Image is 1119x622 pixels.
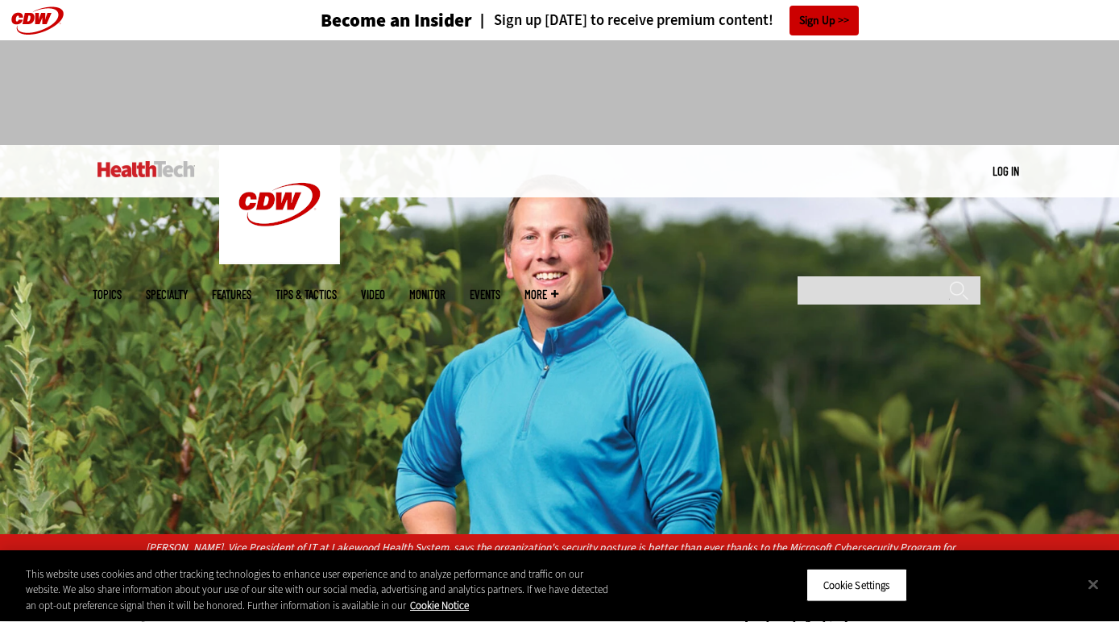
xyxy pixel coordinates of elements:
img: Home [219,145,340,264]
img: Home [97,161,195,177]
h3: Become an Insider [321,11,472,30]
a: MonITor [409,288,446,301]
a: Sign Up [790,6,859,35]
span: More [524,288,558,301]
a: Tips & Tactics [276,288,337,301]
iframe: advertisement [267,56,853,129]
div: This website uses cookies and other tracking technologies to enhance user experience and to analy... [26,566,615,614]
span: Specialty [146,288,188,301]
a: Sign up [DATE] to receive premium content! [472,13,773,28]
button: Cookie Settings [806,568,907,602]
a: CDW [219,251,340,268]
a: Become an Insider [260,11,472,30]
a: Log in [993,164,1019,178]
a: More information about your privacy [410,599,469,612]
a: Events [470,288,500,301]
p: [PERSON_NAME], Vice President of IT at Lakewood Health System, says the organization's security p... [146,539,973,574]
a: Video [361,288,385,301]
span: Topics [93,288,122,301]
a: Features [212,288,251,301]
div: User menu [993,163,1019,180]
button: Close [1075,566,1111,602]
